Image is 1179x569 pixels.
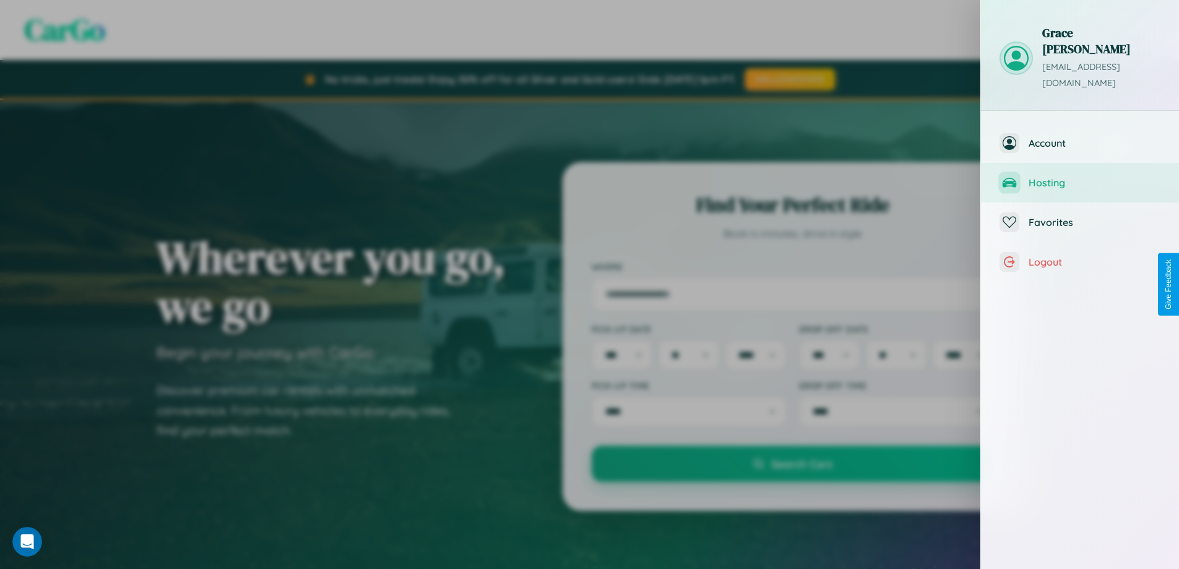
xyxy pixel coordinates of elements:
[1029,256,1160,268] span: Logout
[1042,25,1160,57] h3: Grace [PERSON_NAME]
[1029,216,1160,228] span: Favorites
[981,242,1179,282] button: Logout
[1029,176,1160,189] span: Hosting
[981,163,1179,202] button: Hosting
[981,202,1179,242] button: Favorites
[1029,137,1160,149] span: Account
[1164,259,1173,310] div: Give Feedback
[12,527,42,557] iframe: Intercom live chat
[1042,59,1160,92] p: [EMAIL_ADDRESS][DOMAIN_NAME]
[981,123,1179,163] button: Account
